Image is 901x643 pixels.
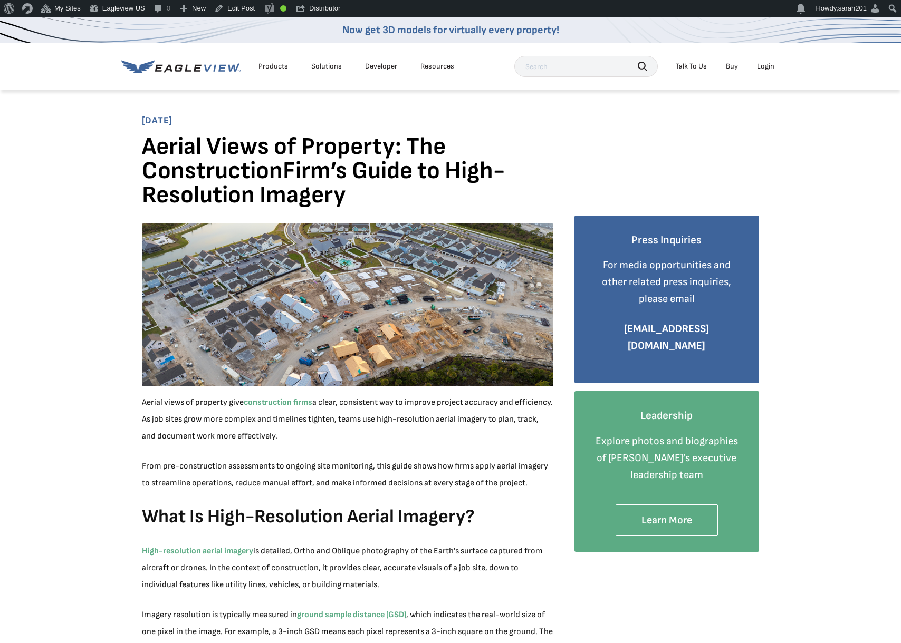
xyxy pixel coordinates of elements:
a: construction firms [244,397,312,407]
div: Good [280,5,286,12]
h4: Leadership [590,407,743,425]
p: For media opportunities and other related press inquiries, please email [590,257,743,307]
input: Search [514,56,658,77]
div: Login [757,62,774,71]
h1: Aerial Views of Property: The ConstructionFirm’s Guide to High-Resolution Imagery [142,135,553,216]
p: Aerial views of property give a clear, consistent way to improve project accuracy and efficiency.... [142,394,553,445]
a: Buy [726,62,738,71]
p: Explore photos and biographies of [PERSON_NAME]’s executive leadership team [590,433,743,483]
p: is detailed, Ortho and Oblique photography of the Earth’s surface captured from aircraft or drone... [142,543,553,593]
a: Now get 3D models for virtually every property! [342,24,559,36]
div: Solutions [311,62,342,71]
h4: Press Inquiries [590,231,743,249]
span: [DATE] [142,115,759,127]
img: Aerial view of a residential construction site with partially built houses in various stages of d... [142,223,553,387]
span: sarah201 [838,4,867,12]
div: Products [258,62,288,71]
a: High-resolution aerial imagery [142,546,253,556]
a: Developer [365,62,397,71]
p: From pre-construction assessments to ongoing site monitoring, this guide shows how firms apply ae... [142,458,553,492]
div: Talk To Us [676,62,707,71]
strong: What Is High-Resolution Aerial Imagery? [142,505,475,528]
a: [EMAIL_ADDRESS][DOMAIN_NAME] [624,323,709,352]
a: Learn More [616,504,718,537]
a: ground sample distance (GSD) [297,610,406,620]
div: Resources [420,62,454,71]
